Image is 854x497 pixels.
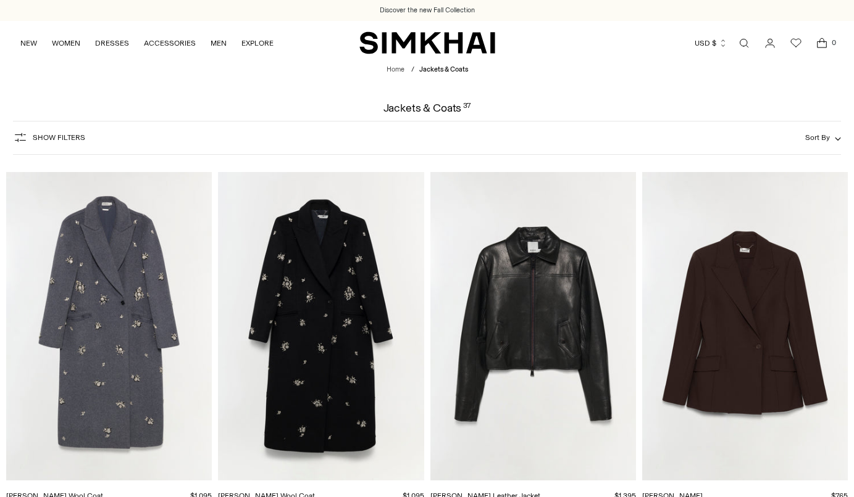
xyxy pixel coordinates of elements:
span: Show Filters [33,133,85,142]
a: Go to the account page [758,31,782,55]
span: Jackets & Coats [419,65,468,73]
button: Show Filters [13,128,85,147]
div: 37 [463,102,471,113]
span: 0 [828,37,839,48]
a: WOMEN [52,30,80,57]
a: MEN [211,30,227,57]
a: Discover the new Fall Collection [380,6,475,15]
a: Wishlist [784,31,808,55]
nav: breadcrumbs [387,65,468,75]
a: Gianni Embellished Wool Coat [6,172,212,480]
a: ACCESSORIES [144,30,196,57]
a: SIMKHAI [359,31,495,55]
a: Open search modal [732,31,756,55]
a: NEW [20,30,37,57]
a: Surabhi Blazer [642,172,848,480]
a: Gianni Embellished Wool Coat [218,172,424,480]
a: Freeman Leather Jacket [430,172,636,480]
div: / [411,65,414,75]
a: DRESSES [95,30,129,57]
a: Open cart modal [810,31,834,55]
a: Home [387,65,404,73]
a: EXPLORE [241,30,274,57]
button: USD $ [695,30,727,57]
span: Sort By [805,133,830,142]
button: Sort By [805,131,841,144]
h1: Jackets & Coats [383,102,471,113]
